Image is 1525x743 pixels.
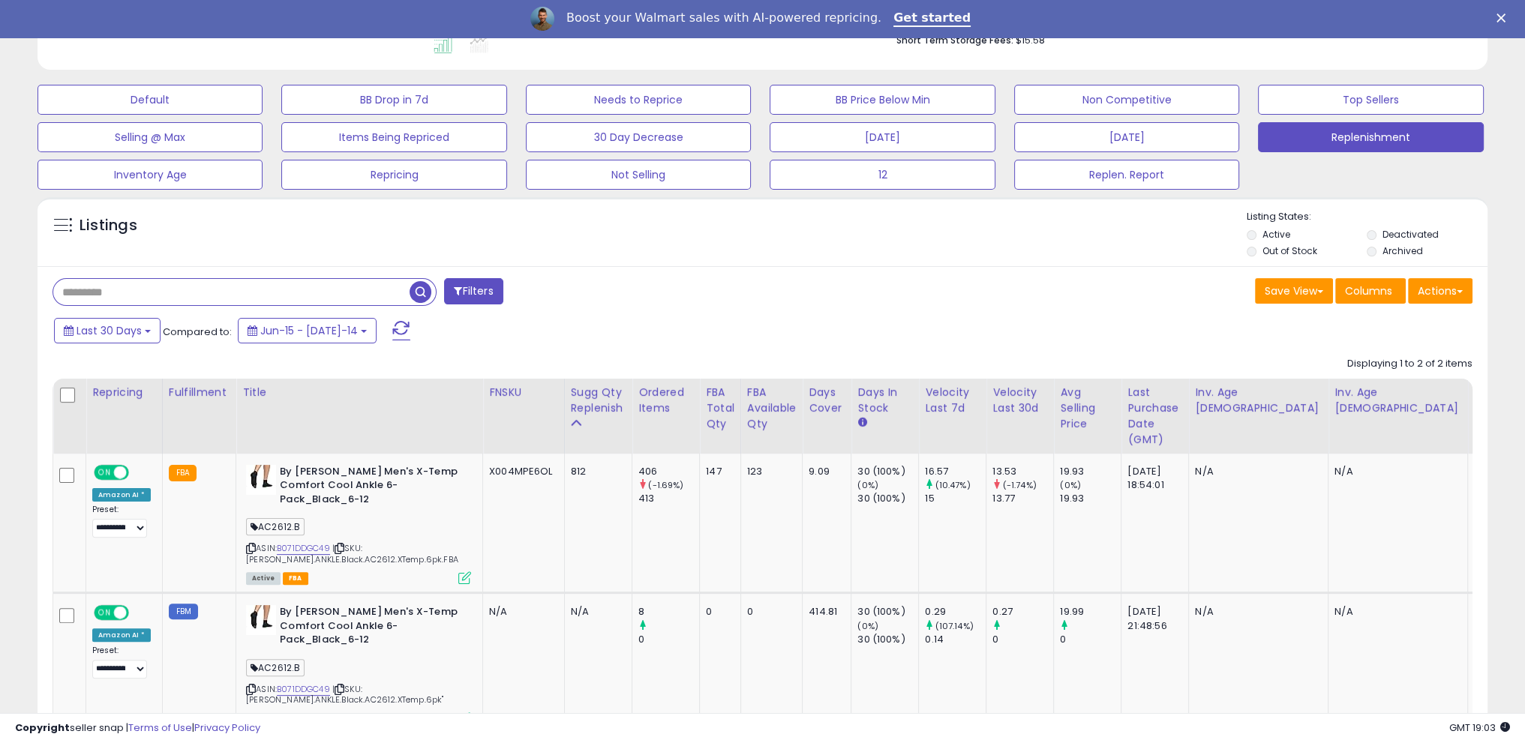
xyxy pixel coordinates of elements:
span: OFF [127,466,151,478]
div: FBA Total Qty [706,385,734,432]
div: 30 (100%) [857,633,918,646]
div: 30 (100%) [857,465,918,478]
div: Inv. Age [DEMOGRAPHIC_DATA] [1195,385,1322,416]
a: Terms of Use [128,721,192,735]
img: Profile image for Adrian [530,7,554,31]
span: | SKU: [PERSON_NAME].ANKLE.Black.AC2612.XTemp.6pk" [246,683,443,706]
button: Columns [1335,278,1406,304]
button: Last 30 Days [54,318,161,343]
a: B071DDGC49 [277,683,330,696]
div: Title [242,385,476,400]
div: 414.81 [809,605,839,619]
button: Replen. Report [1014,160,1239,190]
span: FBA [283,572,308,585]
div: Amazon AI * [92,628,151,642]
button: Jun-15 - [DATE]-14 [238,318,377,343]
div: 15 [925,492,986,505]
div: 0.29 [925,605,986,619]
div: N/A [1334,465,1456,478]
div: 30 (100%) [857,492,918,505]
span: 2025-08-14 19:03 GMT [1449,721,1510,735]
img: 41JCQAwannL._SL40_.jpg [246,605,276,635]
div: ASIN: [246,465,471,583]
div: 19.93 [1060,465,1121,478]
div: 0 [706,605,729,619]
small: FBA [169,465,197,481]
div: 812 [571,465,621,478]
button: Replenishment [1258,122,1483,152]
div: [DATE] 18:54:01 [1127,465,1177,492]
div: 13.53 [992,465,1053,478]
div: N/A [571,605,621,619]
div: 16.57 [925,465,986,478]
span: ON [95,607,114,619]
b: By [PERSON_NAME] Men's X-Temp Comfort Cool Ankle 6-Pack_Black_6-12 [280,605,462,651]
div: 19.99 [1060,605,1121,619]
button: Not Selling [526,160,751,190]
div: Boost your Walmart sales with AI-powered repricing. [566,10,881,25]
div: 19.93 [1060,492,1121,505]
button: Repricing [281,160,506,190]
button: Save View [1255,278,1333,304]
small: (0%) [857,479,878,491]
h5: Listings [80,215,137,236]
div: Displaying 1 to 2 of 2 items [1347,357,1472,371]
label: Out of Stock [1262,244,1317,257]
button: Needs to Reprice [526,85,751,115]
div: FNSKU [489,385,558,400]
div: N/A [1334,605,1456,619]
div: 0 [1060,633,1121,646]
div: 13.77 [992,492,1053,505]
div: Preset: [92,646,151,679]
button: BB Drop in 7d [281,85,506,115]
small: (-1.74%) [1002,479,1036,491]
button: Items Being Repriced [281,122,506,152]
p: Listing States: [1247,210,1487,224]
small: Days In Stock. [857,416,866,430]
strong: Copyright [15,721,70,735]
small: (107.14%) [935,620,973,632]
div: 147 [706,465,729,478]
div: X004MPE6OL [489,465,553,478]
button: 12 [770,160,995,190]
a: Privacy Policy [194,721,260,735]
div: Days In Stock [857,385,912,416]
a: B071DDGC49 [277,542,330,555]
span: ON [95,466,114,478]
div: 406 [638,465,699,478]
img: 41JCQAwannL._SL40_.jpg [246,465,276,495]
div: Last Purchase Date (GMT) [1127,385,1182,448]
span: All listings currently available for purchase on Amazon [246,572,281,585]
div: Amazon AI * [92,488,151,502]
div: 9.09 [809,465,839,478]
div: 0 [638,633,699,646]
span: AC2612.B [246,518,305,535]
span: Last 30 Days [77,323,142,338]
label: Deactivated [1382,228,1439,241]
div: Close [1496,13,1511,22]
div: [DATE] 21:48:56 [1127,605,1177,632]
div: Preset: [92,505,151,538]
span: AC2612.B [246,659,305,676]
button: Filters [444,278,503,304]
span: Columns [1345,283,1392,298]
div: Days Cover [809,385,845,416]
span: OFF [127,607,151,619]
button: Actions [1408,278,1472,304]
small: (0%) [857,620,878,632]
div: Avg Selling Price [1060,385,1115,432]
div: 8 [638,605,699,619]
span: | SKU: [PERSON_NAME].ANKLE.Black.AC2612.XTemp.6pk.FBA [246,542,458,565]
button: Top Sellers [1258,85,1483,115]
div: 413 [638,492,699,505]
button: 30 Day Decrease [526,122,751,152]
button: Selling @ Max [38,122,263,152]
div: 0 [992,633,1053,646]
a: Get started [893,10,971,27]
div: 123 [747,465,791,478]
div: seller snap | | [15,721,260,736]
div: 0.14 [925,633,986,646]
div: FBA Available Qty [747,385,796,432]
span: $15.58 [1016,33,1045,47]
small: FBM [169,604,198,619]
